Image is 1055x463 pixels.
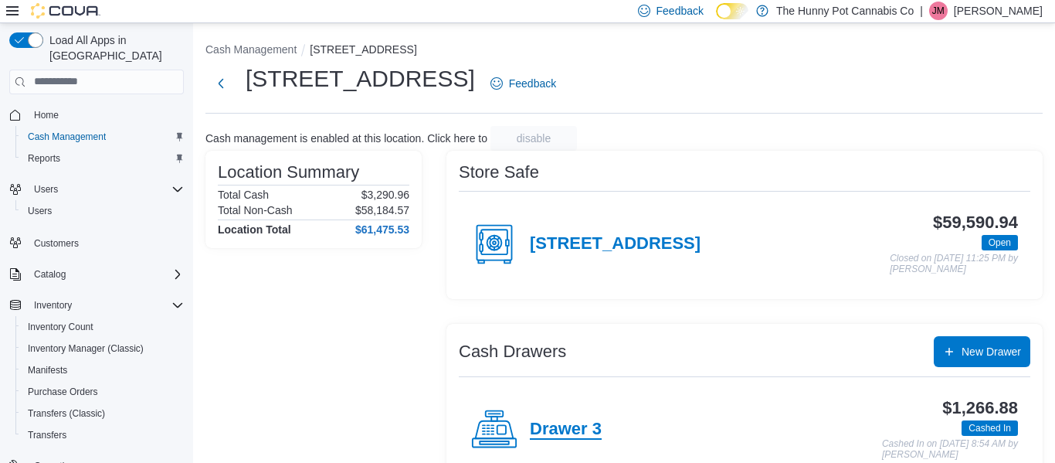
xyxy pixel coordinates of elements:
[15,316,190,338] button: Inventory Count
[716,3,748,19] input: Dark Mode
[28,429,66,441] span: Transfers
[459,342,566,361] h3: Cash Drawers
[3,294,190,316] button: Inventory
[22,128,184,146] span: Cash Management
[920,2,923,20] p: |
[355,223,409,236] h4: $61,475.53
[218,204,293,216] h6: Total Non-Cash
[22,383,104,401] a: Purchase Orders
[22,426,184,444] span: Transfers
[968,421,1011,435] span: Cashed In
[15,338,190,359] button: Inventory Manager (Classic)
[942,399,1018,417] h3: $1,266.88
[15,424,190,446] button: Transfers
[355,204,409,216] p: $58,184.57
[205,68,236,99] button: Next
[929,2,948,20] div: Jesse McGean
[15,148,190,169] button: Reports
[22,128,112,146] a: Cash Management
[28,234,85,253] a: Customers
[28,407,105,420] span: Transfers (Classic)
[218,163,359,182] h3: Location Summary
[484,68,562,99] a: Feedback
[31,3,100,19] img: Cova
[15,200,190,222] button: Users
[28,364,67,376] span: Manifests
[933,213,1018,232] h3: $59,590.94
[28,233,184,252] span: Customers
[22,318,184,336] span: Inventory Count
[22,426,73,444] a: Transfers
[28,180,184,199] span: Users
[932,2,945,20] span: JM
[3,104,190,126] button: Home
[205,43,297,56] button: Cash Management
[361,189,409,201] p: $3,290.96
[34,183,58,196] span: Users
[3,231,190,254] button: Customers
[28,265,72,284] button: Catalog
[22,361,184,380] span: Manifests
[34,268,66,281] span: Catalog
[34,237,79,250] span: Customers
[218,223,291,236] h4: Location Total
[530,420,602,440] h4: Drawer 3
[28,152,60,165] span: Reports
[890,254,1018,274] p: Closed on [DATE] 11:25 PM by [PERSON_NAME]
[15,381,190,403] button: Purchase Orders
[490,126,577,151] button: disable
[28,105,184,124] span: Home
[246,63,475,94] h1: [STREET_ADDRESS]
[962,420,1018,436] span: Cashed In
[22,383,184,401] span: Purchase Orders
[22,149,184,168] span: Reports
[3,264,190,285] button: Catalog
[28,106,65,124] a: Home
[28,321,93,333] span: Inventory Count
[22,339,150,358] a: Inventory Manager (Classic)
[28,131,106,143] span: Cash Management
[882,439,1018,460] p: Cashed In on [DATE] 8:54 AM by [PERSON_NAME]
[28,265,184,284] span: Catalog
[962,344,1021,359] span: New Drawer
[3,179,190,200] button: Users
[28,386,98,398] span: Purchase Orders
[22,202,58,220] a: Users
[15,126,190,148] button: Cash Management
[22,361,73,380] a: Manifests
[509,76,556,91] span: Feedback
[15,403,190,424] button: Transfers (Classic)
[22,202,184,220] span: Users
[656,3,704,19] span: Feedback
[22,339,184,358] span: Inventory Manager (Classic)
[776,2,914,20] p: The Hunny Pot Cannabis Co
[459,163,539,182] h3: Store Safe
[716,19,717,20] span: Dark Mode
[34,109,59,121] span: Home
[205,132,487,145] p: Cash management is enabled at this location. Click here to
[310,43,416,56] button: [STREET_ADDRESS]
[28,296,184,315] span: Inventory
[989,236,1011,250] span: Open
[22,404,111,423] a: Transfers (Classic)
[15,359,190,381] button: Manifests
[28,180,64,199] button: Users
[954,2,1043,20] p: [PERSON_NAME]
[22,149,66,168] a: Reports
[530,234,701,254] h4: [STREET_ADDRESS]
[28,296,78,315] button: Inventory
[218,189,269,201] h6: Total Cash
[934,336,1030,367] button: New Drawer
[982,235,1018,250] span: Open
[22,404,184,423] span: Transfers (Classic)
[34,299,72,312] span: Inventory
[517,131,551,146] span: disable
[43,32,184,63] span: Load All Apps in [GEOGRAPHIC_DATA]
[22,318,100,336] a: Inventory Count
[28,205,52,217] span: Users
[205,42,1043,60] nav: An example of EuiBreadcrumbs
[28,342,144,355] span: Inventory Manager (Classic)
